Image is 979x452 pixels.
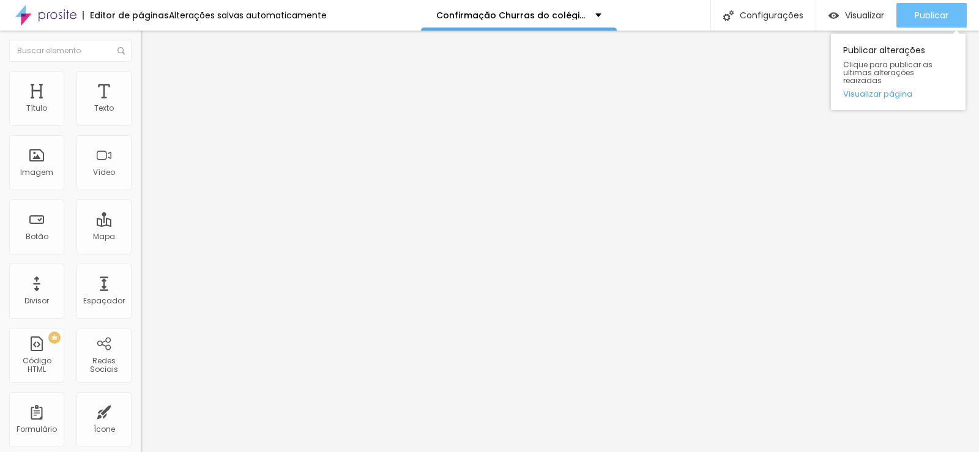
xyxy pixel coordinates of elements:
img: Icone [723,10,734,21]
input: Buscar elemento [9,40,132,62]
div: Espaçador [83,297,125,305]
div: Texto [94,104,114,113]
iframe: Editor [141,31,979,452]
div: Mapa [93,232,115,241]
span: Publicar [915,10,948,20]
span: Visualizar [845,10,884,20]
div: Divisor [24,297,49,305]
div: Publicar alterações [831,34,966,110]
div: Botão [26,232,48,241]
a: Visualizar página [843,90,953,98]
p: Confirmação Churras do colégio objetivo caçapava turma 2025 [436,11,586,20]
div: Redes Sociais [80,357,128,374]
button: Publicar [896,3,967,28]
img: view-1.svg [828,10,839,21]
div: Imagem [20,168,53,177]
div: Título [26,104,47,113]
div: Ícone [94,425,115,434]
div: Vídeo [93,168,115,177]
button: Visualizar [816,3,896,28]
div: Código HTML [12,357,61,374]
div: Formulário [17,425,57,434]
img: Icone [117,47,125,54]
div: Editor de páginas [83,11,169,20]
div: Alterações salvas automaticamente [169,11,327,20]
span: Clique para publicar as ultimas alterações reaizadas [843,61,953,85]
